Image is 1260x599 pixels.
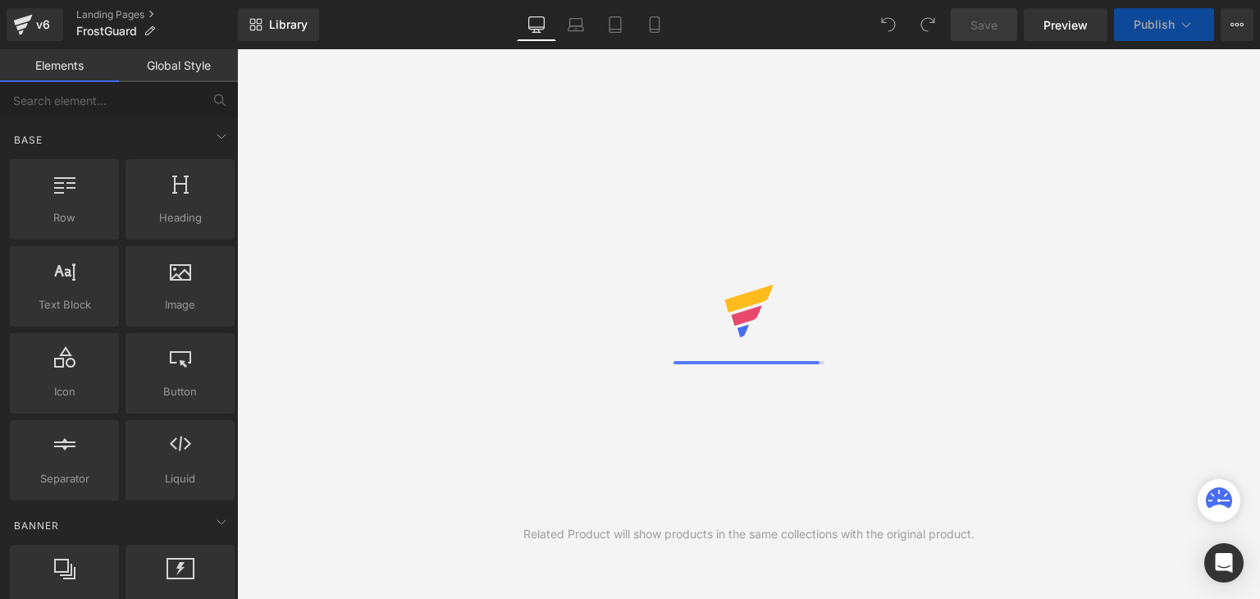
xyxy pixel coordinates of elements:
button: Redo [911,8,944,41]
div: Open Intercom Messenger [1204,543,1244,583]
span: Separator [15,470,114,487]
span: FrostGuard [76,25,137,38]
button: Undo [872,8,905,41]
span: Image [130,296,230,313]
a: Laptop [556,8,596,41]
span: Icon [15,383,114,400]
div: v6 [33,14,53,35]
a: Tablet [596,8,635,41]
span: Row [15,209,114,226]
button: Publish [1114,8,1214,41]
span: Publish [1134,18,1175,31]
a: Mobile [635,8,674,41]
span: Button [130,383,230,400]
span: Text Block [15,296,114,313]
span: Liquid [130,470,230,487]
span: Heading [130,209,230,226]
a: New Library [238,8,319,41]
span: Library [269,17,308,32]
a: Landing Pages [76,8,238,21]
span: Save [970,16,997,34]
a: v6 [7,8,63,41]
span: Preview [1043,16,1088,34]
span: Base [12,132,44,148]
span: Banner [12,518,61,533]
a: Global Style [119,49,238,82]
div: Related Product will show products in the same collections with the original product. [523,525,975,543]
a: Preview [1024,8,1107,41]
button: More [1221,8,1253,41]
a: Desktop [517,8,556,41]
